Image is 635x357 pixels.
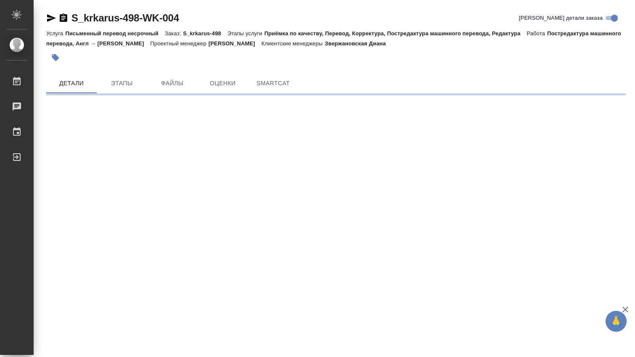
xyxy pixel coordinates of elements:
[46,13,56,23] button: Скопировать ссылку для ЯМессенджера
[519,14,603,22] span: [PERSON_NAME] детали заказа
[609,312,623,330] span: 🙏
[227,30,264,37] p: Этапы услуги
[58,13,69,23] button: Скопировать ссылку
[261,40,325,47] p: Клиентские менеджеры
[325,40,392,47] p: Звержановская Диана
[65,30,165,37] p: Письменный перевод несрочный
[51,78,92,89] span: Детали
[150,40,208,47] p: Проектный менеджер
[46,48,65,67] button: Добавить тэг
[264,30,527,37] p: Приёмка по качеству, Перевод, Корректура, Постредактура машинного перевода, Редактура
[606,311,627,332] button: 🙏
[203,78,243,89] span: Оценки
[102,78,142,89] span: Этапы
[527,30,547,37] p: Работа
[208,40,261,47] p: [PERSON_NAME]
[71,12,179,24] a: S_krkarus-498-WK-004
[46,30,65,37] p: Услуга
[183,30,227,37] p: S_krkarus-498
[253,78,293,89] span: SmartCat
[152,78,192,89] span: Файлы
[165,30,183,37] p: Заказ:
